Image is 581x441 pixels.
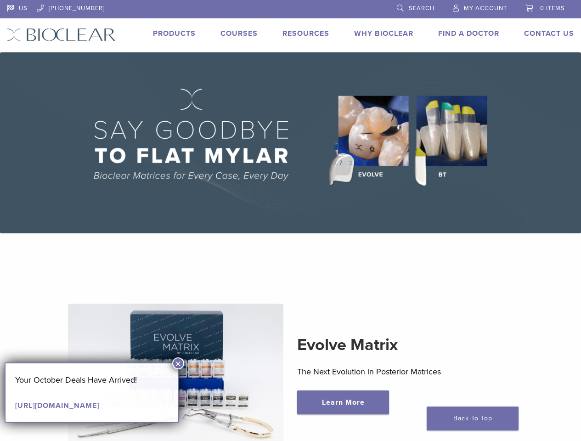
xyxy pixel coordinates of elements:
[297,365,513,379] p: The Next Evolution in Posterior Matrices
[15,373,169,387] p: Your October Deals Have Arrived!
[464,5,507,12] span: My Account
[297,334,513,356] h2: Evolve Matrix
[297,390,389,414] a: Learn More
[409,5,434,12] span: Search
[7,28,116,41] img: Bioclear
[153,29,196,38] a: Products
[524,29,574,38] a: Contact Us
[354,29,413,38] a: Why Bioclear
[282,29,329,38] a: Resources
[438,29,499,38] a: Find A Doctor
[220,29,258,38] a: Courses
[15,401,99,410] a: [URL][DOMAIN_NAME]
[427,407,519,430] a: Back To Top
[540,5,565,12] span: 0 items
[172,357,184,369] button: Close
